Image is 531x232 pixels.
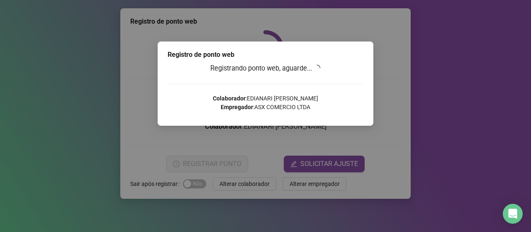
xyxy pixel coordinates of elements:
[213,95,246,102] strong: Colaborador
[168,50,363,60] div: Registro de ponto web
[168,94,363,112] p: : EDIANARI [PERSON_NAME] : ASX COMERCIO LTDA
[221,104,253,110] strong: Empregador
[503,204,523,224] div: Open Intercom Messenger
[313,64,322,73] span: loading
[168,63,363,74] h3: Registrando ponto web, aguarde...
